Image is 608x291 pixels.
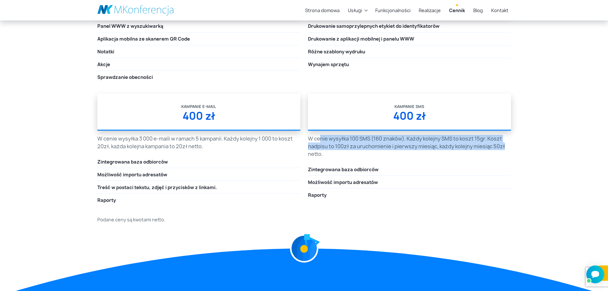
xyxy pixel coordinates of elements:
span: Wynajem sprzętu [308,61,349,68]
img: Graficzny element strony [290,234,318,263]
div: Kampanie e-mail [181,94,216,110]
span: Drukowanie z aplikacji mobilnej i panelu WWW [308,36,414,43]
a: Blog [471,4,485,16]
span: Treść w postaci tekstu, zdjęć i przycisków z linkami. [97,184,217,191]
img: Graficzny element strony [301,246,307,252]
span: Zintegrowana baza odbiorców [97,159,168,166]
span: Zintegrowana baza odbiorców [308,166,379,173]
p: Podane ceny są kwotami netto. [97,216,511,223]
span: Notatki [97,49,114,56]
a: Strona domowa [303,4,342,16]
img: Graficzny element strony [308,238,316,246]
span: Raporty [97,197,116,204]
span: Aplikacja mobilna ze skanerem QR Code [97,36,190,43]
a: Funkcjonalności [373,4,413,16]
a: Cennik [447,4,468,16]
span: Możliwość importu adresatów [308,179,378,186]
a: Usługi [345,4,364,16]
a: Realizacje [416,4,443,16]
div: 400 zł [308,110,511,130]
p: W cenie wysyłka 100 SMS (160 znaków). Każdy kolejny SMS to koszt 15gr. Koszt nadpisu to 100zł za ... [308,135,511,158]
span: Panel WWW z wyszukiwarką [97,23,163,30]
p: W cenie wysyłka 3 000 e-maili w ramach 5 kampanii. Każdy kolejny 1 000 to koszt 20zł, każda kolej... [97,135,300,150]
a: Kontakt [489,4,511,16]
span: Sprawdzanie obecności [97,74,153,81]
span: Możliwość importu adresatów [97,172,167,179]
span: Różne szablony wydruku [308,49,365,56]
iframe: Smartsupp widget button [586,265,604,283]
div: 400 zł [97,110,300,130]
img: Graficzny element strony [289,227,314,251]
span: Akcje [97,61,110,68]
div: Kampanie SMS [394,94,424,110]
span: Raporty [308,192,327,199]
span: Drukowanie samoprzylepnych etykiet do identyfikatorów [308,23,439,30]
